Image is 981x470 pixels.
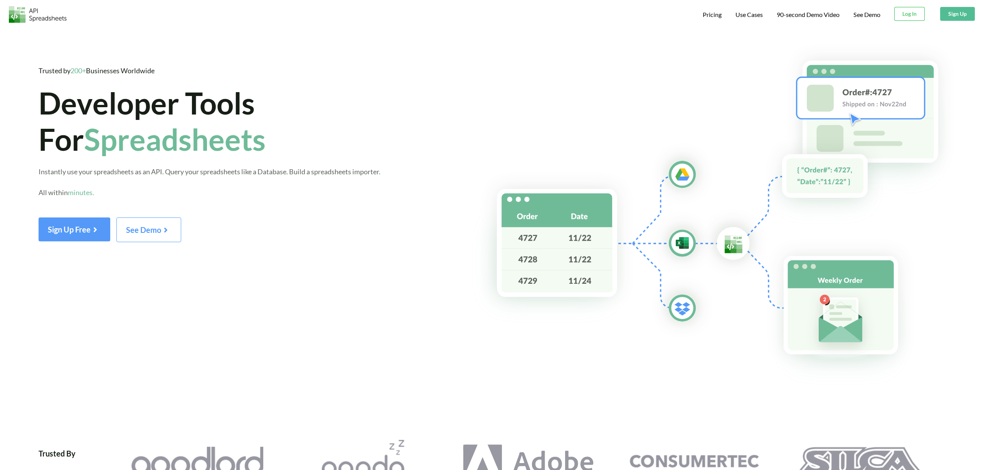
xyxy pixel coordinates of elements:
[39,85,266,157] span: Developer Tools For
[940,7,975,21] button: Sign Up
[894,7,925,21] button: Log In
[471,42,981,386] img: Hero Spreadsheet Flow
[853,11,880,19] a: See Demo
[39,66,155,75] span: Trusted by Businesses Worldwide
[71,66,86,75] span: 200+
[68,188,94,197] span: minutes.
[116,228,181,234] a: See Demo
[116,217,181,242] button: See Demo
[39,217,110,241] button: Sign Up Free
[126,225,172,234] span: See Demo
[39,167,380,197] span: Instantly use your spreadsheets as an API. Query your spreadsheets like a Database. Build a sprea...
[735,11,763,18] span: Use Cases
[84,121,266,157] span: Spreadsheets
[48,225,101,234] span: Sign Up Free
[777,12,840,18] span: 90-second Demo Video
[703,11,722,18] span: Pricing
[9,6,67,23] img: Logo.png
